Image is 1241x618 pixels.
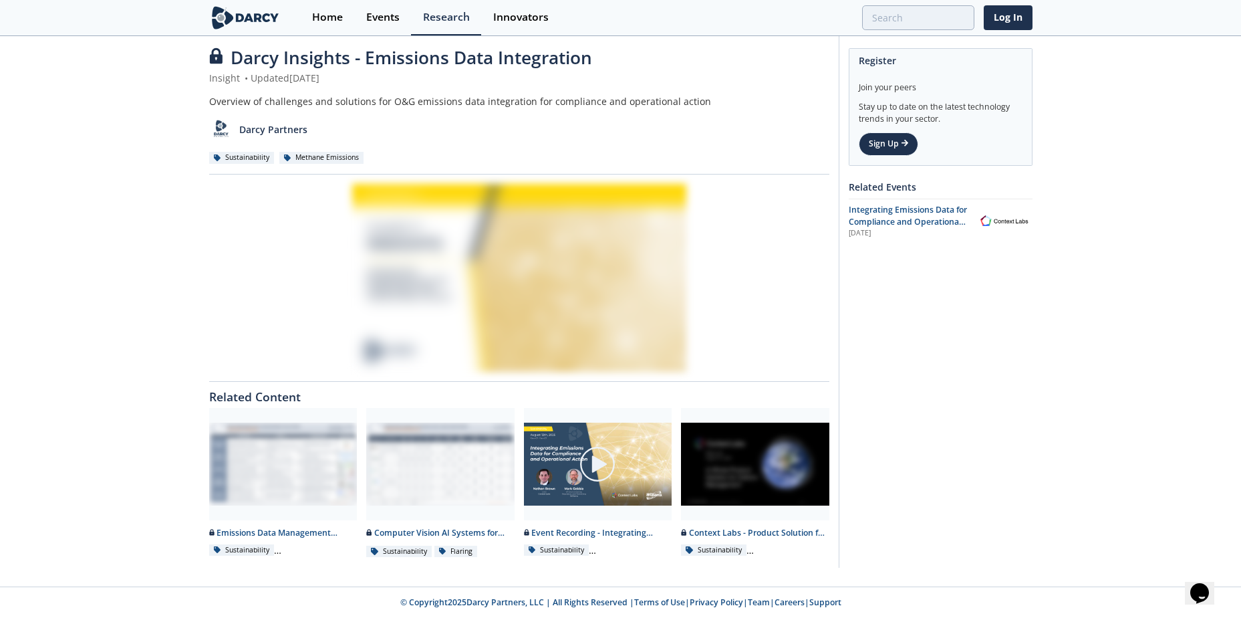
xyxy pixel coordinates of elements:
[524,544,589,556] div: Sustainability
[849,175,1032,199] div: Related Events
[366,546,432,558] div: Sustainability
[524,423,672,506] img: Video Content
[231,45,592,70] span: Darcy Insights - Emissions Data Integration
[681,527,829,539] div: Context Labs - Product Solution for Emissions Management
[849,204,1032,239] a: Integrating Emissions Data for Compliance and Operational Action [DATE] Context Labs
[748,597,770,608] a: Team
[239,122,307,136] p: Darcy Partners
[984,5,1032,30] a: Log In
[312,12,343,23] div: Home
[849,204,967,240] span: Integrating Emissions Data for Compliance and Operational Action
[209,382,829,403] div: Related Content
[209,6,282,29] img: logo-wide.svg
[279,152,364,164] div: Methane Emissions
[676,408,834,558] a: Context Labs - Product Solution for Emissions Management preview Context Labs - Product Solution ...
[859,72,1022,94] div: Join your peers
[362,408,519,558] a: Computer Vision AI Systems for Flare Monitoring - Innovator Comparison preview Computer Vision AI...
[243,72,251,84] span: •
[434,546,478,558] div: Flaring
[204,408,362,558] a: Emissions Data Management Solutions - Technology Landscape preview Emissions Data Management Solu...
[366,527,515,539] div: Computer Vision AI Systems for Flare Monitoring - Innovator Comparison
[690,597,743,608] a: Privacy Policy
[859,49,1022,72] div: Register
[634,597,685,608] a: Terms of Use
[493,12,549,23] div: Innovators
[126,597,1115,609] p: © Copyright 2025 Darcy Partners, LLC | All Rights Reserved | | | | |
[976,213,1032,229] img: Context Labs
[209,152,275,164] div: Sustainability
[579,445,616,483] img: play-chapters-gray.svg
[809,597,841,608] a: Support
[519,408,677,558] a: Video Content Event Recording - Integrating Emissions Data for Compliance and Operational Action ...
[859,132,918,155] a: Sign Up
[366,12,400,23] div: Events
[862,5,974,30] input: Advanced Search
[423,12,470,23] div: Research
[775,597,805,608] a: Careers
[681,544,746,556] div: Sustainability
[209,71,829,85] div: Insight Updated [DATE]
[1185,564,1228,605] iframe: chat widget
[859,94,1022,125] div: Stay up to date on the latest technology trends in your sector.
[209,527,358,539] div: Emissions Data Management Solutions - Technology Landscape
[209,544,275,556] div: Sustainability
[209,94,829,108] div: Overview of challenges and solutions for O&G emissions data integration for compliance and operat...
[849,228,967,239] div: [DATE]
[524,527,672,539] div: Event Recording - Integrating Emissions Data for Compliance and Operational Action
